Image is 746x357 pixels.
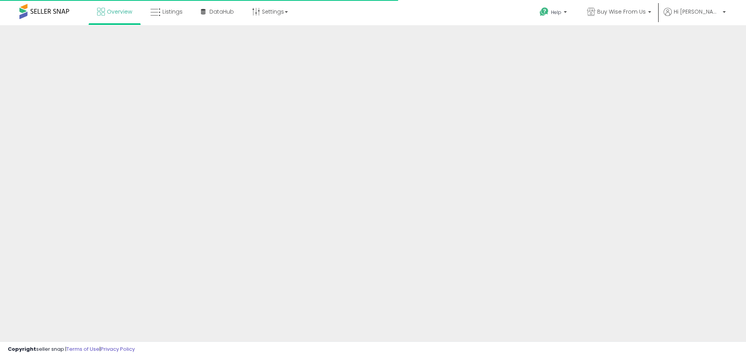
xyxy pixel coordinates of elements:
span: DataHub [209,8,234,16]
strong: Copyright [8,345,36,353]
span: Hi [PERSON_NAME] [674,8,720,16]
a: Hi [PERSON_NAME] [664,8,726,25]
span: Overview [107,8,132,16]
a: Terms of Use [66,345,99,353]
span: Listings [162,8,183,16]
i: Get Help [539,7,549,17]
a: Privacy Policy [101,345,135,353]
a: Help [533,1,575,25]
span: Buy Wise From Us [597,8,646,16]
span: Help [551,9,561,16]
div: seller snap | | [8,346,135,353]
